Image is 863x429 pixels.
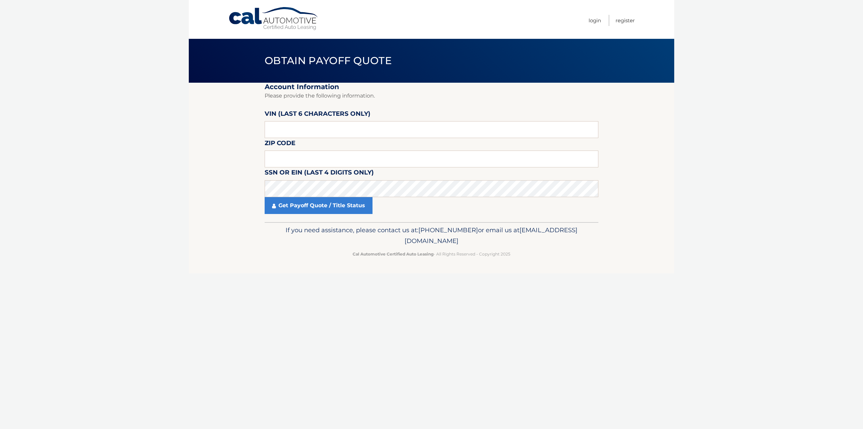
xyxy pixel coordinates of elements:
[269,250,594,258] p: - All Rights Reserved - Copyright 2025
[265,54,392,67] span: Obtain Payoff Quote
[265,138,295,151] label: Zip Code
[589,15,601,26] a: Login
[265,83,598,91] h2: Account Information
[616,15,635,26] a: Register
[265,197,373,214] a: Get Payoff Quote / Title Status
[353,251,434,257] strong: Cal Automotive Certified Auto Leasing
[265,109,370,121] label: VIN (last 6 characters only)
[269,225,594,246] p: If you need assistance, please contact us at: or email us at
[228,7,319,31] a: Cal Automotive
[265,91,598,101] p: Please provide the following information.
[265,167,374,180] label: SSN or EIN (last 4 digits only)
[418,226,478,234] span: [PHONE_NUMBER]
